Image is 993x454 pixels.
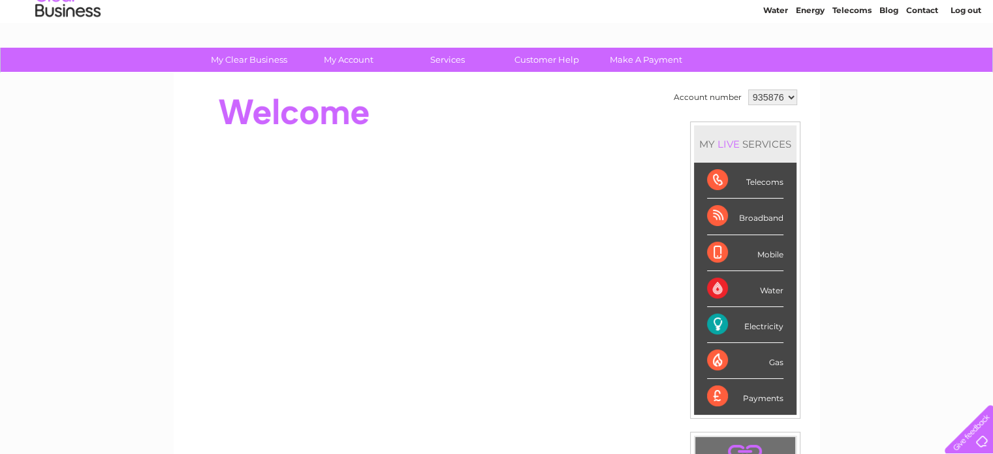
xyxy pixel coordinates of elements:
div: Telecoms [707,163,783,199]
div: Mobile [707,235,783,271]
div: MY SERVICES [694,125,796,163]
div: Payments [707,379,783,414]
a: Contact [906,56,938,65]
div: Water [707,271,783,307]
a: Water [763,56,788,65]
a: Telecoms [832,56,872,65]
a: 0333 014 3131 [747,7,837,23]
div: Broadband [707,199,783,235]
td: Account number [670,86,745,108]
a: Services [394,48,501,72]
a: Blog [879,56,898,65]
a: Log out [950,56,981,65]
a: My Account [294,48,402,72]
div: LIVE [715,138,742,150]
div: Electricity [707,307,783,343]
a: Make A Payment [592,48,700,72]
img: logo.png [35,34,101,74]
div: Gas [707,343,783,379]
a: My Clear Business [195,48,303,72]
a: Energy [796,56,825,65]
a: Customer Help [493,48,601,72]
div: Clear Business is a trading name of Verastar Limited (registered in [GEOGRAPHIC_DATA] No. 3667643... [189,7,806,63]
